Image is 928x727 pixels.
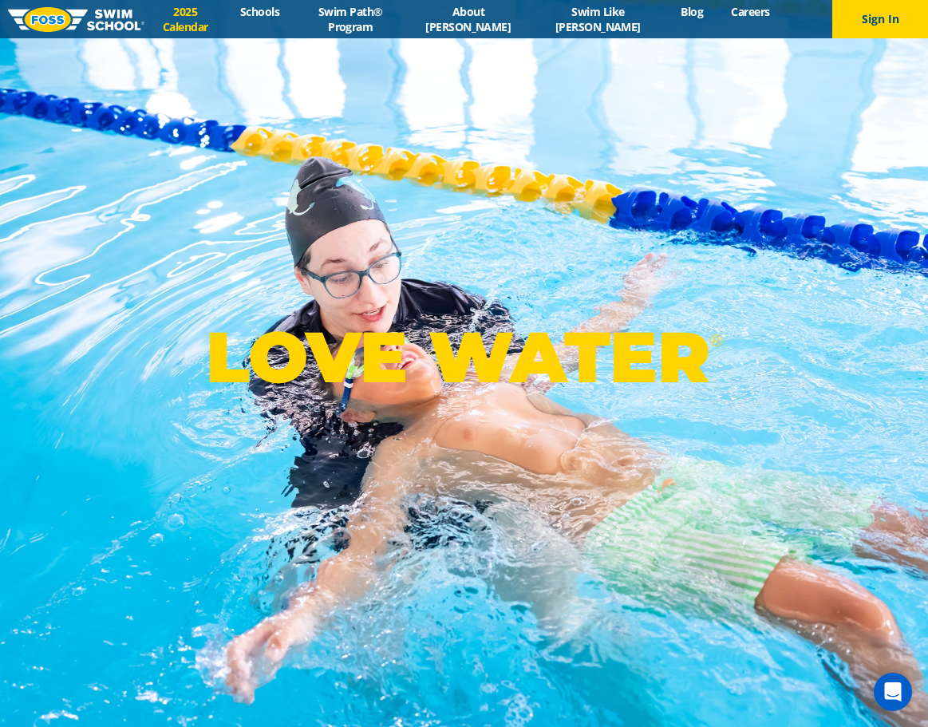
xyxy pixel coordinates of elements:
[529,4,667,34] a: Swim Like [PERSON_NAME]
[667,4,717,19] a: Blog
[408,4,529,34] a: About [PERSON_NAME]
[144,4,226,34] a: 2025 Calendar
[226,4,293,19] a: Schools
[709,330,722,350] sup: ®
[717,4,784,19] a: Careers
[874,673,912,711] div: Open Intercom Messenger
[293,4,407,34] a: Swim Path® Program
[206,314,722,400] p: LOVE WATER
[8,7,144,32] img: FOSS Swim School Logo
